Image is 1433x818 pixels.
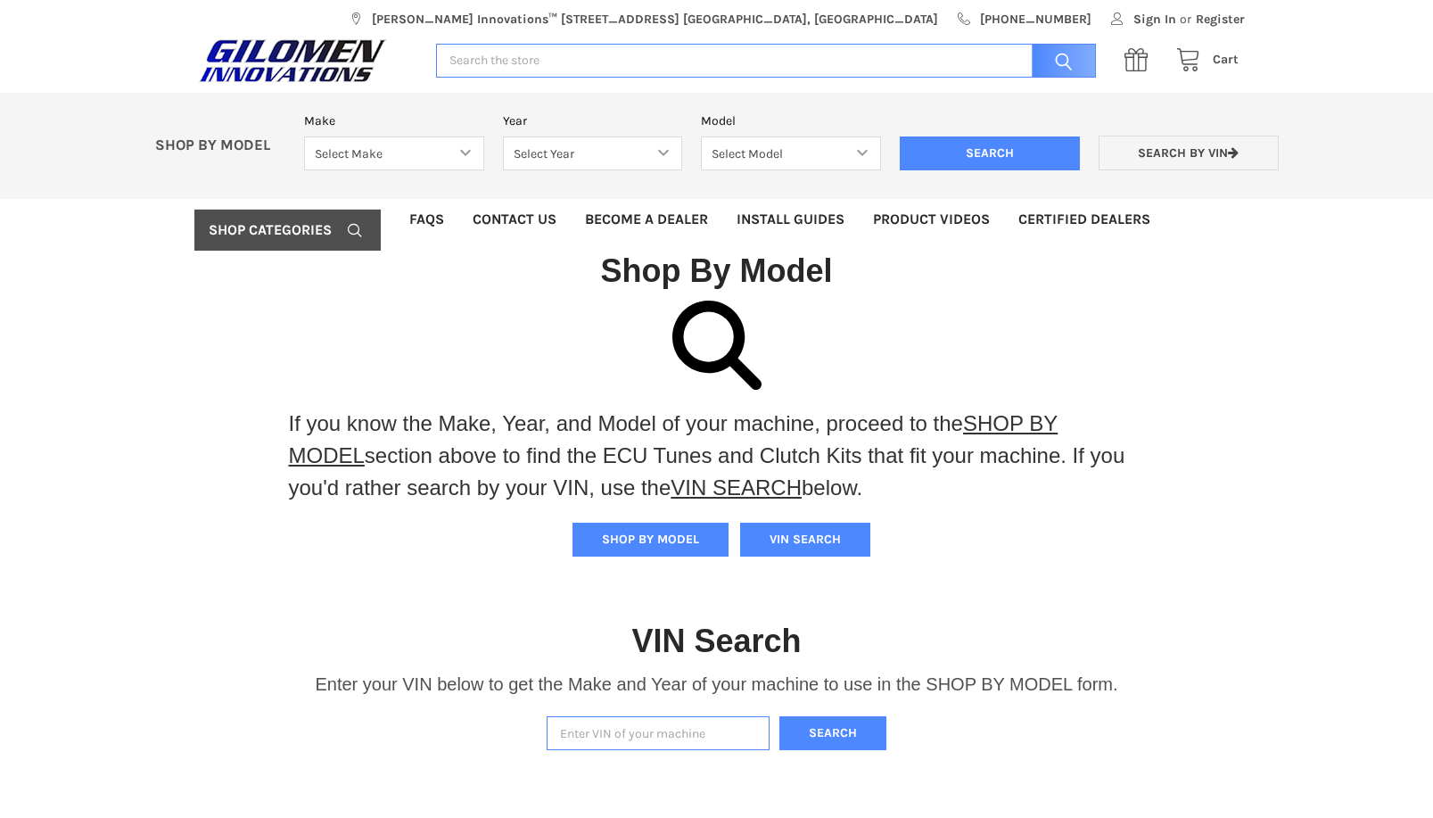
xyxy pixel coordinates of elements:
span: [PHONE_NUMBER] [980,10,1091,29]
button: VIN SEARCH [740,523,870,557]
a: Product Videos [859,199,1004,240]
a: VIN SEARCH [671,475,802,500]
a: Cart [1166,49,1239,71]
a: Contact Us [458,199,571,240]
p: SHOP BY MODEL [145,136,295,155]
a: Search by VIN [1099,136,1279,170]
a: Shop Categories [194,210,380,251]
a: FAQs [395,199,458,240]
input: Enter VIN of your machine [547,716,770,751]
button: Search [779,716,886,751]
p: If you know the Make, Year, and Model of your machine, proceed to the section above to find the E... [289,408,1145,504]
span: Sign In [1133,10,1176,29]
a: Become a Dealer [571,199,722,240]
label: Model [701,112,881,130]
input: Search [900,136,1080,170]
label: Year [503,112,683,130]
label: Make [304,112,484,130]
h1: VIN Search [631,621,801,661]
a: GILOMEN INNOVATIONS [194,38,417,83]
img: GILOMEN INNOVATIONS [194,38,391,83]
h1: Shop By Model [194,251,1238,291]
p: Enter your VIN below to get the Make and Year of your machine to use in the SHOP BY MODEL form. [315,671,1117,698]
span: [PERSON_NAME] Innovations™ [STREET_ADDRESS] [GEOGRAPHIC_DATA], [GEOGRAPHIC_DATA] [372,10,938,29]
button: SHOP BY MODEL [572,523,729,557]
a: SHOP BY MODEL [289,411,1058,467]
span: Cart [1213,52,1239,67]
a: Certified Dealers [1004,199,1165,240]
a: Install Guides [722,199,859,240]
input: Search the store [436,44,1095,78]
input: Search [1023,44,1096,78]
